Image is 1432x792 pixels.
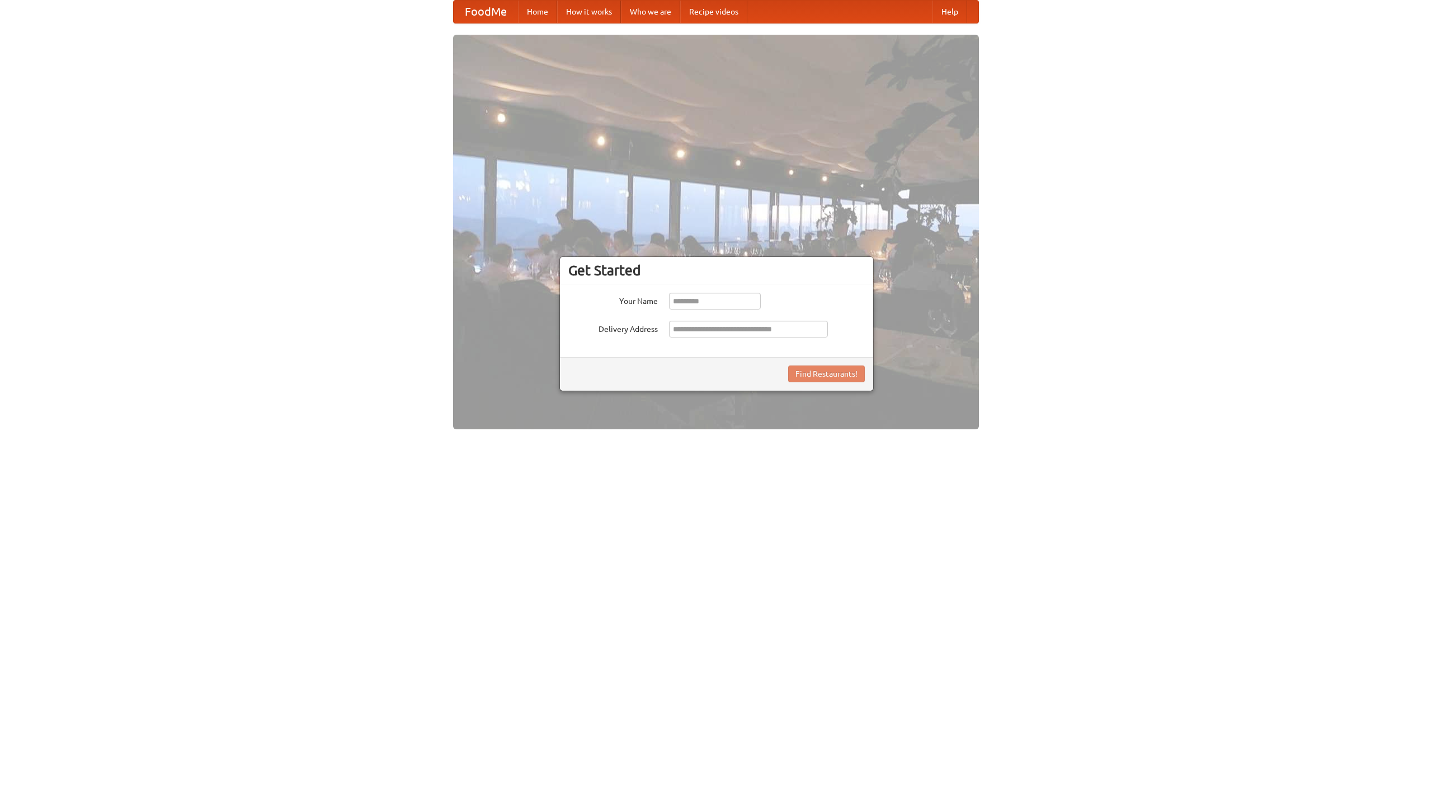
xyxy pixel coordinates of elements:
a: Help [932,1,967,23]
a: How it works [557,1,621,23]
h3: Get Started [568,262,865,279]
a: FoodMe [454,1,518,23]
a: Who we are [621,1,680,23]
a: Home [518,1,557,23]
label: Delivery Address [568,321,658,335]
button: Find Restaurants! [788,365,865,382]
label: Your Name [568,293,658,307]
a: Recipe videos [680,1,747,23]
